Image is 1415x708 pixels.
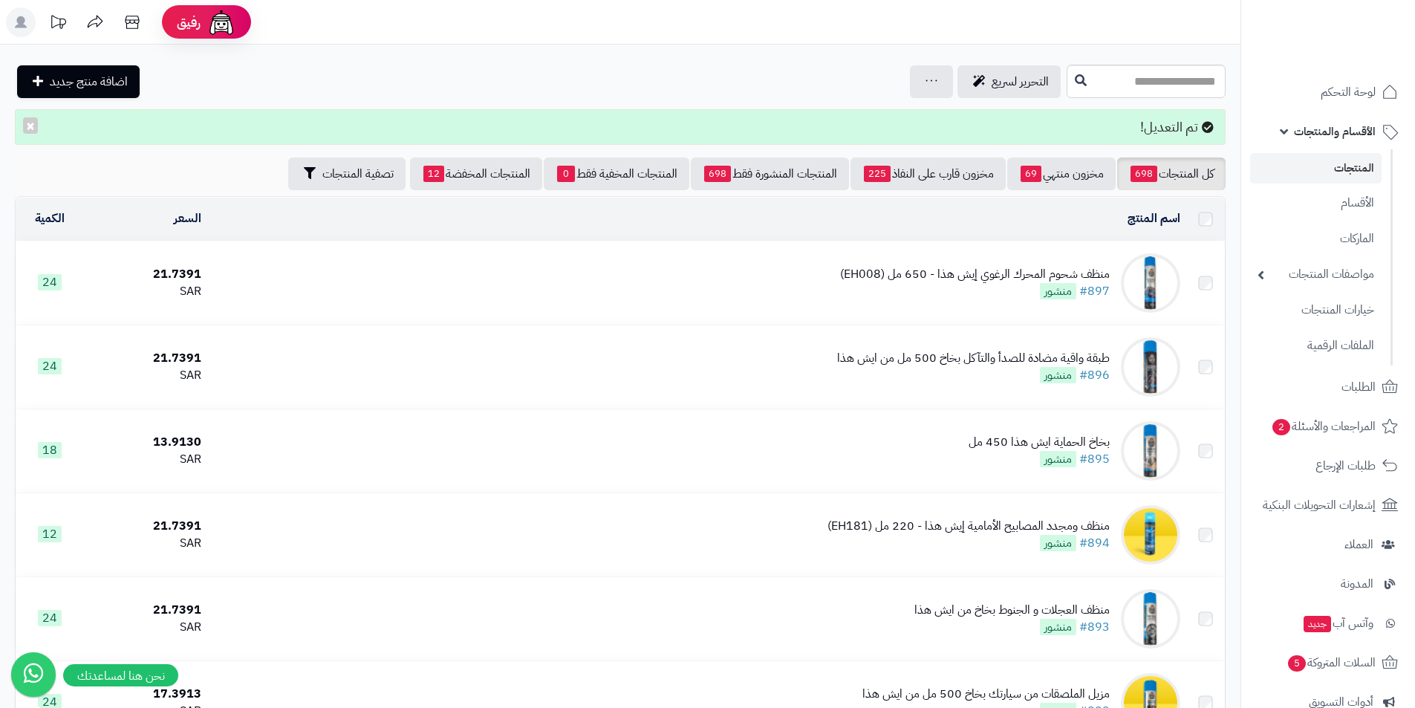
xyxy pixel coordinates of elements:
[1040,367,1076,383] span: منشور
[1294,121,1376,142] span: الأقسام والمنتجات
[1121,421,1180,481] img: بخاخ الحماية ايش هذا 450 مل
[544,157,689,190] a: المنتجات المخفية فقط0
[1040,283,1076,299] span: منشور
[1079,450,1110,468] a: #895
[557,166,575,182] span: 0
[1250,409,1406,444] a: المراجعات والأسئلة2
[1315,455,1376,476] span: طلبات الإرجاع
[837,350,1110,367] div: طبقة واقية مضادة للصدأ والتآكل بخاخ 500 مل من ايش هذا
[1250,294,1382,326] a: خيارات المنتجات
[90,619,201,636] div: SAR
[914,602,1110,619] div: منظف العجلات و الجنوط بخاخ من ايش هذا
[1007,157,1116,190] a: مخزون منتهي69
[957,65,1061,98] a: التحرير لسريع
[90,602,201,619] div: 21.7391
[691,157,849,190] a: المنتجات المنشورة فقط698
[38,274,62,290] span: 24
[38,610,62,626] span: 24
[1314,42,1401,73] img: logo-2.png
[90,535,201,552] div: SAR
[90,686,201,703] div: 17.3913
[322,165,394,183] span: تصفية المنتجات
[1021,166,1041,182] span: 69
[1271,416,1376,437] span: المراجعات والأسئلة
[1121,253,1180,313] img: منظف شحوم المحرك الرغوي إيش هذا - 650 مل (EH008)
[840,266,1110,283] div: منظف شحوم المحرك الرغوي إيش هذا - 650 مل (EH008)
[862,686,1110,703] div: مزيل الملصقات من سيارتك بخاخ 500 مل من ايش هذا
[1250,487,1406,523] a: إشعارات التحويلات البنكية
[1250,448,1406,484] a: طلبات الإرجاع
[1341,574,1373,594] span: المدونة
[90,451,201,468] div: SAR
[1250,74,1406,110] a: لوحة التحكم
[206,7,236,37] img: ai-face.png
[90,367,201,384] div: SAR
[1040,535,1076,551] span: منشور
[1121,337,1180,397] img: طبقة واقية مضادة للصدأ والتآكل بخاخ 500 مل من ايش هذا
[38,526,62,542] span: 12
[1272,419,1290,435] span: 2
[1302,613,1373,634] span: وآتس آب
[992,73,1049,91] span: التحرير لسريع
[1250,330,1382,362] a: الملفات الرقمية
[1128,210,1180,227] a: اسم المنتج
[1079,366,1110,384] a: #896
[1117,157,1226,190] a: كل المنتجات698
[50,73,128,91] span: اضافة منتج جديد
[1250,645,1406,681] a: السلات المتروكة5
[1321,82,1376,103] span: لوحة التحكم
[1250,187,1382,219] a: الأقسام
[1131,166,1157,182] span: 698
[1079,534,1110,552] a: #894
[704,166,731,182] span: 698
[39,7,77,41] a: تحديثات المنصة
[1250,605,1406,641] a: وآتس آبجديد
[1344,534,1373,555] span: العملاء
[90,350,201,367] div: 21.7391
[1040,619,1076,635] span: منشور
[1250,527,1406,562] a: العملاء
[1121,505,1180,565] img: منظف ومجدد المصابيح الأمامية إيش هذا - 220 مل (EH181)
[1079,282,1110,300] a: #897
[17,65,140,98] a: اضافة منتج جديد
[38,442,62,458] span: 18
[1250,566,1406,602] a: المدونة
[38,358,62,374] span: 24
[1250,369,1406,405] a: الطلبات
[1288,655,1306,672] span: 5
[1286,652,1376,673] span: السلات المتروكة
[15,109,1226,145] div: تم التعديل!
[1263,495,1376,516] span: إشعارات التحويلات البنكية
[423,166,444,182] span: 12
[827,518,1110,535] div: منظف ومجدد المصابيح الأمامية إيش هذا - 220 مل (EH181)
[969,434,1110,451] div: بخاخ الحماية ايش هذا 450 مل
[864,166,891,182] span: 225
[1079,618,1110,636] a: #893
[90,266,201,283] div: 21.7391
[90,283,201,300] div: SAR
[1121,589,1180,649] img: منظف العجلات و الجنوط بخاخ من ايش هذا
[288,157,406,190] button: تصفية المنتجات
[90,434,201,451] div: 13.9130
[174,210,201,227] a: السعر
[1250,223,1382,255] a: الماركات
[1304,616,1331,632] span: جديد
[1341,377,1376,397] span: الطلبات
[410,157,542,190] a: المنتجات المخفضة12
[850,157,1006,190] a: مخزون قارب على النفاذ225
[90,518,201,535] div: 21.7391
[177,13,201,31] span: رفيق
[1040,451,1076,467] span: منشور
[1250,259,1382,290] a: مواصفات المنتجات
[1250,153,1382,184] a: المنتجات
[35,210,65,227] a: الكمية
[23,117,38,134] button: ×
